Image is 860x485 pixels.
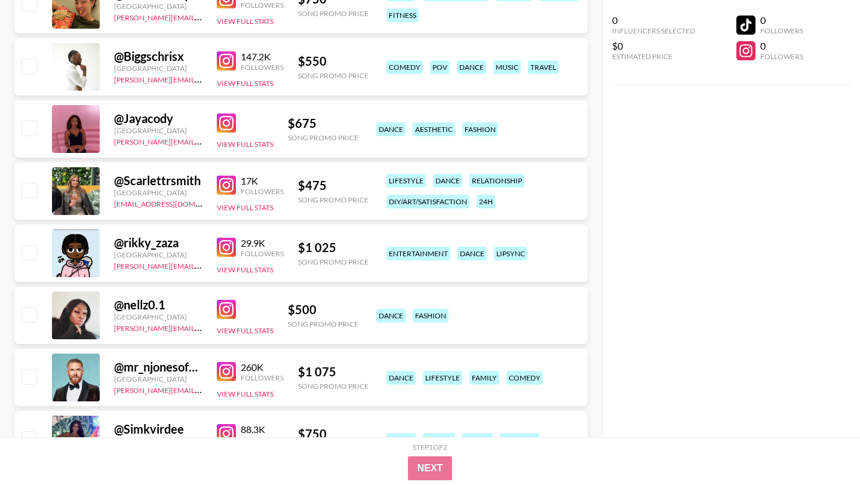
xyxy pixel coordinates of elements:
[217,140,274,149] button: View Full Stats
[423,433,455,447] div: fitness
[217,113,236,133] img: Instagram
[288,320,358,329] div: Song Promo Price
[298,71,368,80] div: Song Promo Price
[477,195,495,208] div: 24h
[241,237,284,249] div: 29.9K
[241,361,284,373] div: 260K
[413,122,455,136] div: aesthetic
[114,173,202,188] div: @ Scarlettrsmith
[114,197,234,208] a: [EMAIL_ADDRESS][DOMAIN_NAME]
[114,11,291,22] a: [PERSON_NAME][EMAIL_ADDRESS][DOMAIN_NAME]
[500,433,539,447] div: lifestyle
[469,174,524,188] div: relationship
[114,2,202,11] div: [GEOGRAPHIC_DATA]
[386,433,416,447] div: dance
[298,382,368,391] div: Song Promo Price
[386,247,450,260] div: entertainment
[493,60,521,74] div: music
[114,259,348,271] a: [PERSON_NAME][EMAIL_ADDRESS][PERSON_NAME][DOMAIN_NAME]
[241,249,284,258] div: Followers
[288,133,358,142] div: Song Promo Price
[298,364,368,379] div: $ 1 075
[217,265,274,274] button: View Full Stats
[298,240,368,255] div: $ 1 025
[457,60,486,74] div: dance
[217,300,236,319] img: Instagram
[217,238,236,257] img: Instagram
[217,326,274,335] button: View Full Stats
[241,51,284,63] div: 147.2K
[114,126,202,135] div: [GEOGRAPHIC_DATA]
[760,26,803,35] div: Followers
[376,122,406,136] div: dance
[386,174,426,188] div: lifestyle
[114,312,202,321] div: [GEOGRAPHIC_DATA]
[612,26,695,35] div: Influencers Selected
[760,14,803,26] div: 0
[462,122,498,136] div: fashion
[298,9,368,18] div: Song Promo Price
[386,8,419,22] div: fitness
[114,297,202,312] div: @ nellz0.1
[494,247,527,260] div: lipsync
[114,135,291,146] a: [PERSON_NAME][EMAIL_ADDRESS][DOMAIN_NAME]
[217,389,274,398] button: View Full Stats
[298,195,368,204] div: Song Promo Price
[760,52,803,61] div: Followers
[760,40,803,52] div: 0
[217,51,236,70] img: Instagram
[241,1,284,10] div: Followers
[298,54,368,69] div: $ 550
[114,73,291,84] a: [PERSON_NAME][EMAIL_ADDRESS][DOMAIN_NAME]
[408,456,453,480] button: Next
[462,433,493,447] div: travel
[114,360,202,375] div: @ mr_njonesofficial
[430,60,450,74] div: pov
[612,40,695,52] div: $0
[114,422,202,437] div: @ Simkvirdee
[241,187,284,196] div: Followers
[241,435,284,444] div: Followers
[298,257,368,266] div: Song Promo Price
[217,79,274,88] button: View Full Stats
[612,14,695,26] div: 0
[386,195,469,208] div: diy/art/satisfaction
[114,111,202,126] div: @ Jayacody
[114,64,202,73] div: [GEOGRAPHIC_DATA]
[413,309,449,323] div: fashion
[376,309,406,323] div: dance
[114,188,202,197] div: [GEOGRAPHIC_DATA]
[217,203,274,212] button: View Full Stats
[114,375,202,383] div: [GEOGRAPHIC_DATA]
[423,371,462,385] div: lifestyle
[241,175,284,187] div: 17K
[386,60,423,74] div: comedy
[469,371,499,385] div: family
[433,174,462,188] div: dance
[217,424,236,443] img: Instagram
[506,371,543,385] div: comedy
[612,52,695,61] div: Estimated Price
[241,373,284,382] div: Followers
[114,235,202,250] div: @ rikky_zaza
[217,176,236,195] img: Instagram
[457,247,487,260] div: dance
[114,321,404,333] a: [PERSON_NAME][EMAIL_ADDRESS][PERSON_NAME][PERSON_NAME][DOMAIN_NAME]
[241,423,284,435] div: 88.3K
[114,49,202,64] div: @ Biggschrisx
[288,302,358,317] div: $ 500
[413,443,447,452] div: Step 1 of 2
[114,383,291,395] a: [PERSON_NAME][EMAIL_ADDRESS][DOMAIN_NAME]
[288,116,358,131] div: $ 675
[298,178,368,193] div: $ 475
[114,437,202,446] div: [GEOGRAPHIC_DATA]
[241,63,284,72] div: Followers
[298,426,368,441] div: $ 750
[114,250,202,259] div: [GEOGRAPHIC_DATA]
[528,60,558,74] div: travel
[800,425,846,471] iframe: Drift Widget Chat Controller
[217,17,274,26] button: View Full Stats
[386,371,416,385] div: dance
[217,362,236,381] img: Instagram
